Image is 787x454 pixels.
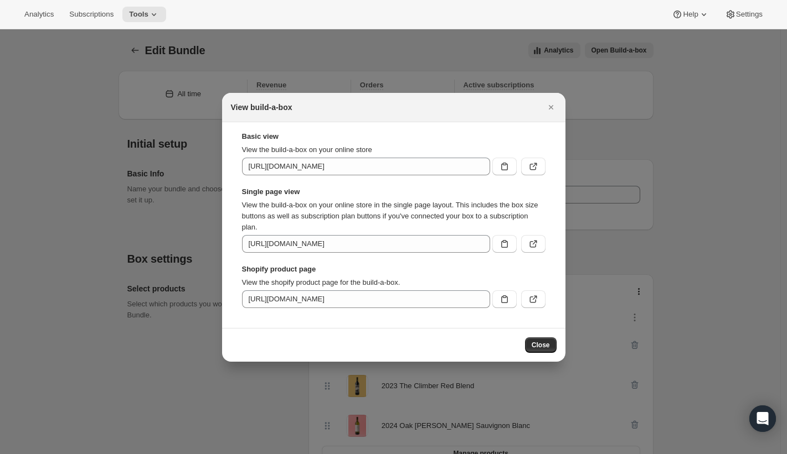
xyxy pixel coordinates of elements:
[683,10,698,19] span: Help
[242,277,546,288] p: View the shopify product page for the build-a-box.
[242,200,546,233] p: View the build-a-box on your online store in the single page layout. This includes the box size b...
[129,10,148,19] span: Tools
[543,100,559,115] button: Close
[718,7,769,22] button: Settings
[69,10,114,19] span: Subscriptions
[242,264,546,275] strong: Shopify product page
[525,337,557,353] button: Close
[63,7,120,22] button: Subscriptions
[736,10,763,19] span: Settings
[532,341,550,349] span: Close
[242,131,546,142] strong: Basic view
[24,10,54,19] span: Analytics
[749,405,776,432] div: Open Intercom Messenger
[231,102,292,113] h2: View build-a-box
[242,186,546,197] strong: Single page view
[18,7,60,22] button: Analytics
[122,7,166,22] button: Tools
[242,144,546,155] p: View the build-a-box on your online store
[665,7,716,22] button: Help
